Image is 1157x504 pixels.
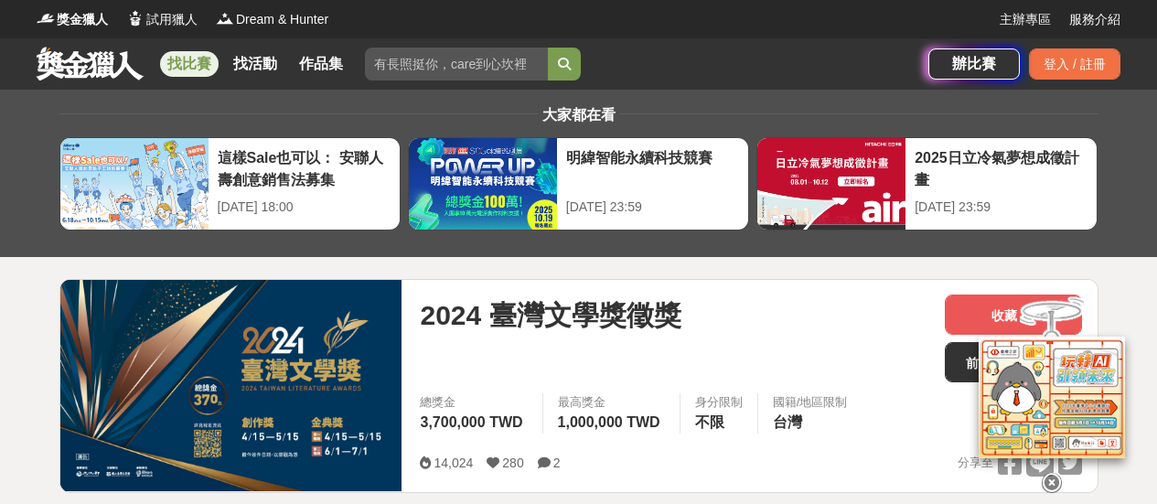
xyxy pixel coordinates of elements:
div: [DATE] 23:59 [566,198,739,217]
span: 280 [502,456,523,470]
div: 這樣Sale也可以： 安聯人壽創意銷售法募集 [218,147,391,188]
span: 總獎金 [420,393,527,412]
div: [DATE] 18:00 [218,198,391,217]
span: 1,000,000 TWD [558,414,660,430]
a: 找比賽 [160,51,219,77]
a: 服務介紹 [1069,10,1120,29]
a: 找活動 [226,51,284,77]
span: 試用獵人 [146,10,198,29]
a: 明緯智能永續科技競賽[DATE] 23:59 [408,137,749,231]
img: Cover Image [60,280,402,491]
span: 大家都在看 [538,107,620,123]
div: 登入 / 註冊 [1029,48,1120,80]
a: 前往比賽網站 [945,342,1082,382]
a: 作品集 [292,51,350,77]
a: Logo獎金獵人 [37,10,108,29]
span: 2 [553,456,561,470]
span: 2024 臺灣文學獎徵獎 [420,295,680,336]
a: 這樣Sale也可以： 安聯人壽創意銷售法募集[DATE] 18:00 [59,137,401,231]
a: LogoDream & Hunter [216,10,328,29]
img: d2146d9a-e6f6-4337-9592-8cefde37ba6b.png [979,337,1125,458]
div: [DATE] 23:59 [915,198,1087,217]
span: Dream & Hunter [236,10,328,29]
input: 有長照挺你，care到心坎裡！青春出手，拍出照顧 影音徵件活動 [365,48,548,80]
a: 辦比賽 [928,48,1020,80]
span: 14,024 [434,456,473,470]
button: 收藏 [945,295,1082,335]
span: 不限 [695,414,724,430]
img: Logo [37,9,55,27]
img: Logo [216,9,234,27]
div: 國籍/地區限制 [773,393,848,412]
span: 最高獎金 [558,393,665,412]
div: 明緯智能永續科技競賽 [566,147,739,188]
span: 3,700,000 TWD [420,414,522,430]
div: 身分限制 [695,393,743,412]
a: Logo試用獵人 [126,10,198,29]
span: 台灣 [773,414,802,430]
a: 2025日立冷氣夢想成徵計畫[DATE] 23:59 [756,137,1098,231]
span: 分享至 [958,449,993,477]
img: Logo [126,9,145,27]
div: 2025日立冷氣夢想成徵計畫 [915,147,1087,188]
span: 獎金獵人 [57,10,108,29]
a: 主辦專區 [1000,10,1051,29]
